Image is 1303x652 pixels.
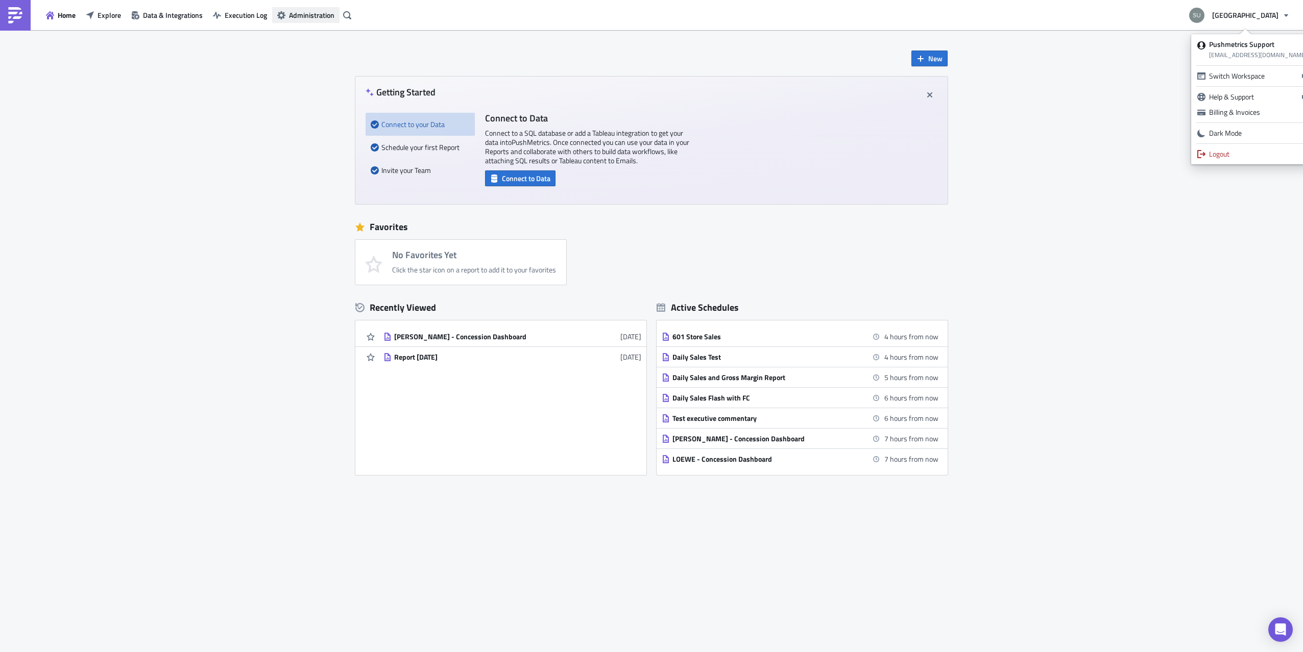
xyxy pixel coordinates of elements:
button: Home [41,7,81,23]
a: Daily Sales and Gross Margin Report5 hours from now [662,367,938,387]
div: LOEWE - Concession Dashboard [672,455,851,464]
div: Active Schedules [657,302,739,313]
time: 2025-09-09 14:30 [884,372,938,383]
a: Daily Sales Flash with FC6 hours from now [662,388,938,408]
a: LOEWE - Concession Dashboard7 hours from now [662,449,938,469]
div: Connect to your Data [371,113,470,136]
div: Recently Viewed [355,300,646,315]
span: [GEOGRAPHIC_DATA] [1212,10,1278,20]
div: Favorites [355,219,948,235]
div: [PERSON_NAME] - Concession Dashboard [672,434,851,443]
div: Switch Workspace [1209,71,1295,81]
h4: No Favorites Yet [392,250,556,260]
span: Execution Log [225,10,267,20]
div: [PERSON_NAME] - Concession Dashboard [394,332,573,341]
span: New [928,53,943,64]
time: 2025-09-09 14:00 [884,331,938,342]
div: Open Intercom Messenger [1268,617,1293,642]
a: [PERSON_NAME] - Concession Dashboard[DATE] [383,327,641,346]
img: Avatar [1188,7,1205,24]
div: Schedule your first Report [371,136,470,159]
div: Click the star icon on a report to add it to your favorites [392,265,556,274]
time: 2025-09-09 16:30 [884,454,938,464]
a: [PERSON_NAME] - Concession Dashboard7 hours from now [662,429,938,448]
time: 2025-09-09 16:30 [884,433,938,444]
div: Daily Sales Flash with FC [672,393,851,403]
a: Daily Sales Test4 hours from now [662,347,938,367]
h4: Getting Started [366,87,436,97]
button: Execution Log [208,7,272,23]
a: Report [DATE][DATE] [383,347,641,367]
time: 2025-08-26T17:56:04Z [620,331,641,342]
a: 601 Store Sales4 hours from now [662,327,938,346]
span: Administration [289,10,334,20]
div: Test executive commentary [672,414,851,423]
span: Connect to Data [502,173,550,184]
h4: Connect to Data [485,113,689,123]
img: PushMetrics [7,7,23,23]
strong: Pushmetrics Support [1209,39,1274,49]
button: Administration [272,7,340,23]
time: 2025-09-09 16:00 [884,413,938,423]
button: Data & Integrations [126,7,208,23]
div: 601 Store Sales [672,332,851,341]
div: Report [DATE] [394,353,573,362]
div: Invite your Team [371,159,470,182]
p: Connect to a SQL database or add a Tableau integration to get your data into PushMetrics . Once c... [485,129,689,165]
time: 2025-08-25T13:16:27Z [620,352,641,362]
div: Daily Sales and Gross Margin Report [672,373,851,382]
span: Explore [98,10,121,20]
time: 2025-09-09 14:00 [884,352,938,362]
a: Connect to Data [485,172,556,183]
div: Daily Sales Test [672,353,851,362]
button: Explore [81,7,126,23]
span: Data & Integrations [143,10,203,20]
button: New [911,51,948,66]
button: [GEOGRAPHIC_DATA] [1183,4,1295,27]
span: Home [58,10,76,20]
button: Connect to Data [485,170,556,186]
a: Test executive commentary6 hours from now [662,408,938,428]
time: 2025-09-09 15:15 [884,392,938,403]
div: Help & Support [1209,92,1295,102]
